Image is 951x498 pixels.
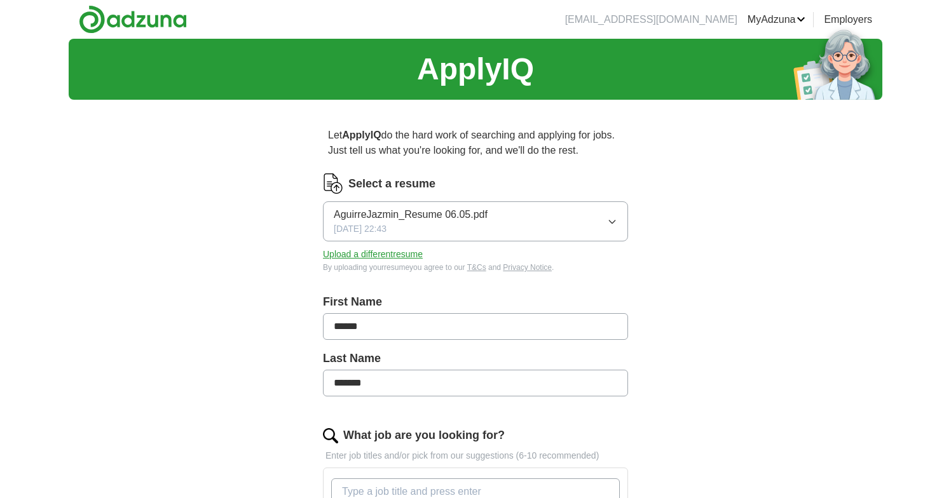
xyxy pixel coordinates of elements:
[323,449,628,462] p: Enter job titles and/or pick from our suggestions (6-10 recommended)
[467,263,486,272] a: T&Cs
[323,350,628,367] label: Last Name
[824,12,872,27] a: Employers
[748,12,806,27] a: MyAdzuna
[323,293,628,311] label: First Name
[323,428,338,443] img: search.png
[503,263,552,272] a: Privacy Notice
[323,173,343,194] img: CV Icon
[323,248,423,261] button: Upload a differentresume
[565,12,737,27] li: [EMAIL_ADDRESS][DOMAIN_NAME]
[417,46,534,92] h1: ApplyIQ
[342,130,381,140] strong: ApplyIQ
[348,175,435,192] label: Select a resume
[323,262,628,273] div: By uploading your resume you agree to our and .
[323,201,628,241] button: AguirreJazmin_Resume 06.05.pdf[DATE] 22:43
[323,123,628,163] p: Let do the hard work of searching and applying for jobs. Just tell us what you're looking for, an...
[334,222,387,236] span: [DATE] 22:43
[343,427,505,444] label: What job are you looking for?
[79,5,187,34] img: Adzuna logo
[334,207,488,222] span: AguirreJazmin_Resume 06.05.pdf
